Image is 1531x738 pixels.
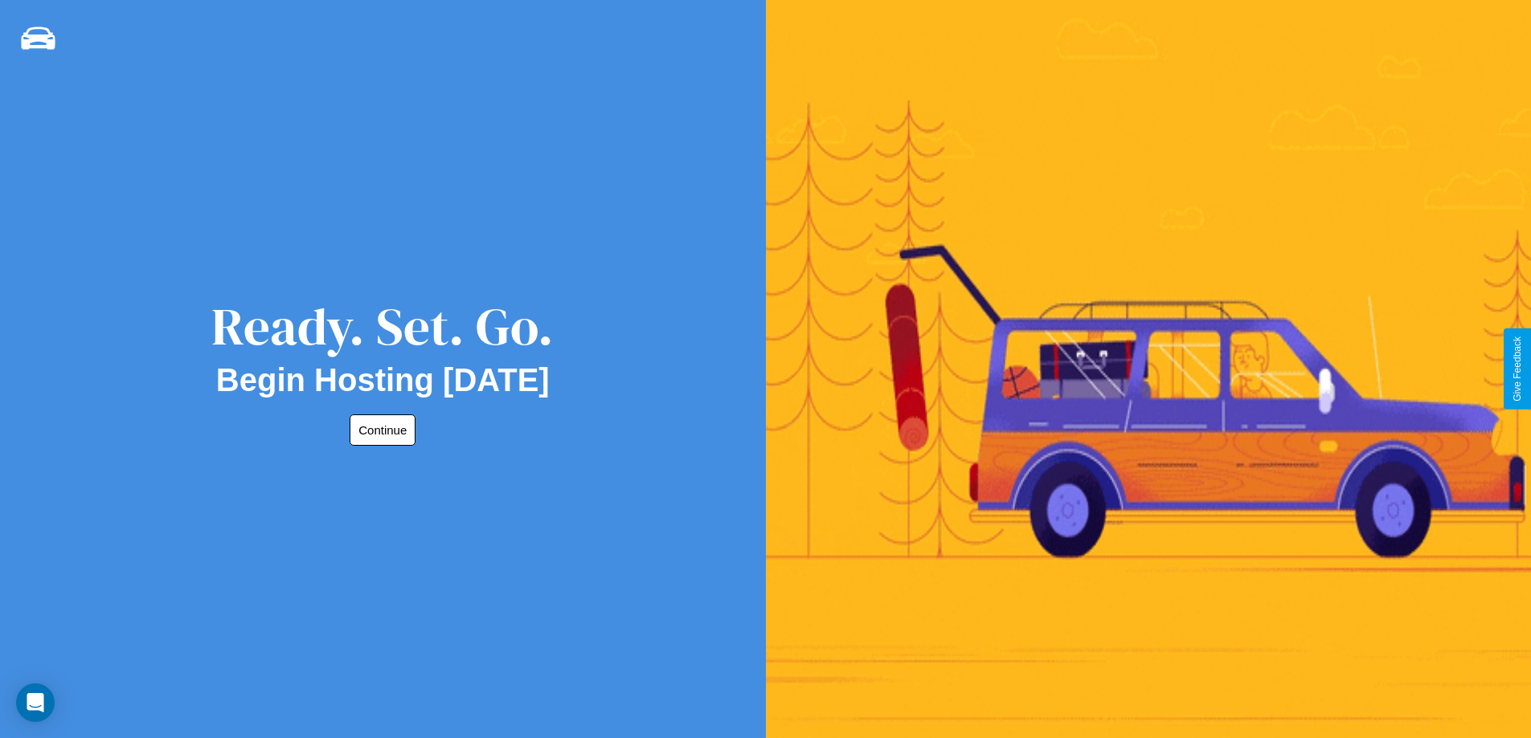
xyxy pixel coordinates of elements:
button: Continue [350,414,415,446]
div: Ready. Set. Go. [211,291,554,362]
div: Give Feedback [1512,336,1523,402]
div: Open Intercom Messenger [16,683,55,722]
h2: Begin Hosting [DATE] [216,362,550,398]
